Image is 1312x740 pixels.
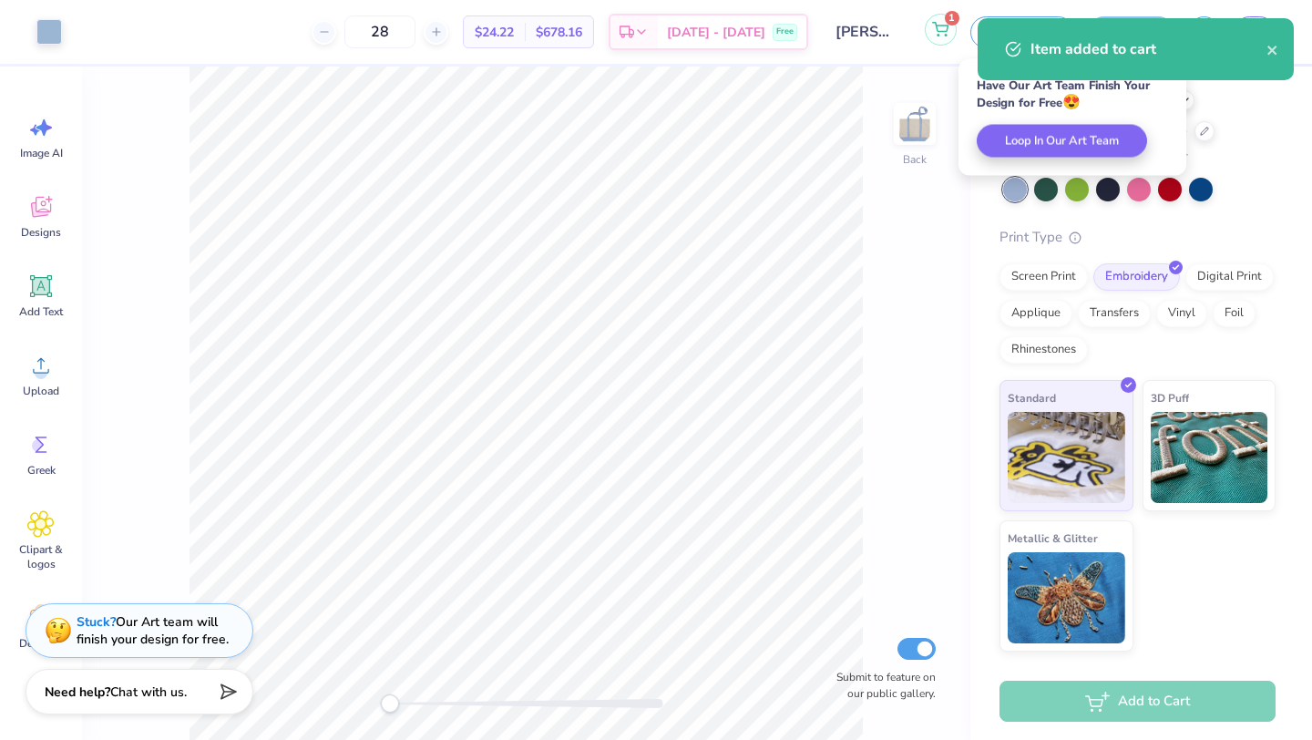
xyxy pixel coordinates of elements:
[1078,300,1151,327] div: Transfers
[77,613,229,648] div: Our Art team will finish your design for free.
[1008,388,1056,407] span: Standard
[977,125,1147,158] button: Loop In Our Art Team
[1008,552,1125,643] img: Metallic & Glitter
[1008,412,1125,503] img: Standard
[1093,263,1180,291] div: Embroidery
[77,613,116,631] strong: Stuck?
[11,542,71,571] span: Clipart & logos
[1266,38,1279,60] button: close
[19,304,63,319] span: Add Text
[970,16,1074,48] button: Save as
[1008,529,1098,548] span: Metallic & Glitter
[1151,388,1189,407] span: 3D Puff
[945,11,959,26] span: 1
[1185,263,1274,291] div: Digital Print
[903,151,927,168] div: Back
[27,463,56,478] span: Greek
[776,26,794,38] span: Free
[826,669,936,702] label: Submit to feature on our public gallery.
[381,694,399,713] div: Accessibility label
[1030,38,1266,60] div: Item added to cart
[667,23,765,42] span: [DATE] - [DATE]
[1156,300,1207,327] div: Vinyl
[1151,412,1268,503] img: 3D Puff
[999,300,1072,327] div: Applique
[897,106,933,142] img: Back
[1213,300,1256,327] div: Foil
[999,227,1276,248] div: Print Type
[536,23,582,42] span: $678.16
[110,683,187,701] span: Chat with us.
[21,225,61,240] span: Designs
[45,683,110,701] strong: Need help?
[19,636,63,651] span: Decorate
[20,146,63,160] span: Image AI
[23,384,59,398] span: Upload
[925,14,957,46] button: 1
[999,336,1088,364] div: Rhinestones
[822,14,911,50] input: Untitled Design
[999,263,1088,291] div: Screen Print
[1062,92,1081,112] span: 😍
[475,23,514,42] span: $24.22
[344,15,415,48] input: – –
